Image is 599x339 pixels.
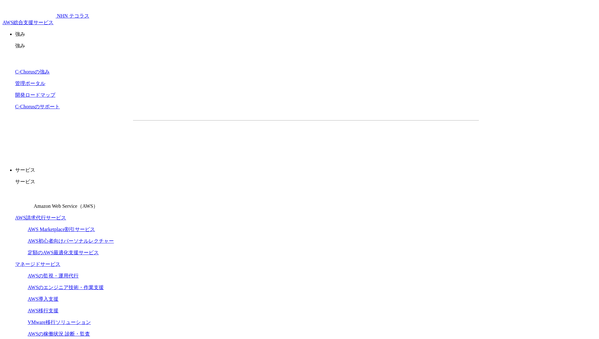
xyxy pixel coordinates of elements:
[28,238,114,244] a: AWS初心者向けパーソナルレクチャー
[28,331,90,336] a: AWSの稼働状況 診断・監査
[28,273,79,278] a: AWSの監視・運用代行
[28,296,58,302] a: AWS導入支援
[28,320,91,325] a: VMware移行ソリューション
[15,81,45,86] a: 管理ポータル
[15,69,50,74] a: C-Chorusの強み
[15,167,596,174] p: サービス
[28,308,58,313] a: AWS移行支援
[34,203,98,209] span: Amazon Web Service（AWS）
[309,131,410,146] a: まずは相談する
[28,227,95,232] a: AWS Marketplace割引サービス
[15,104,60,109] a: C-Chorusのサポート
[3,13,89,25] a: AWS総合支援サービス C-Chorus NHN テコラスAWS総合支援サービス
[15,215,66,220] a: AWS請求代行サービス
[28,250,99,255] a: 定額のAWS最適化支援サービス
[15,179,596,185] p: サービス
[15,31,596,38] p: 強み
[3,3,56,18] img: AWS総合支援サービス C-Chorus
[15,43,596,49] p: 強み
[28,285,104,290] a: AWSのエンジニア技術・作業支援
[15,190,33,208] img: Amazon Web Service（AWS）
[15,261,60,267] a: マネージドサービス
[15,92,55,98] a: 開発ロードマップ
[202,131,303,146] a: 資料を請求する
